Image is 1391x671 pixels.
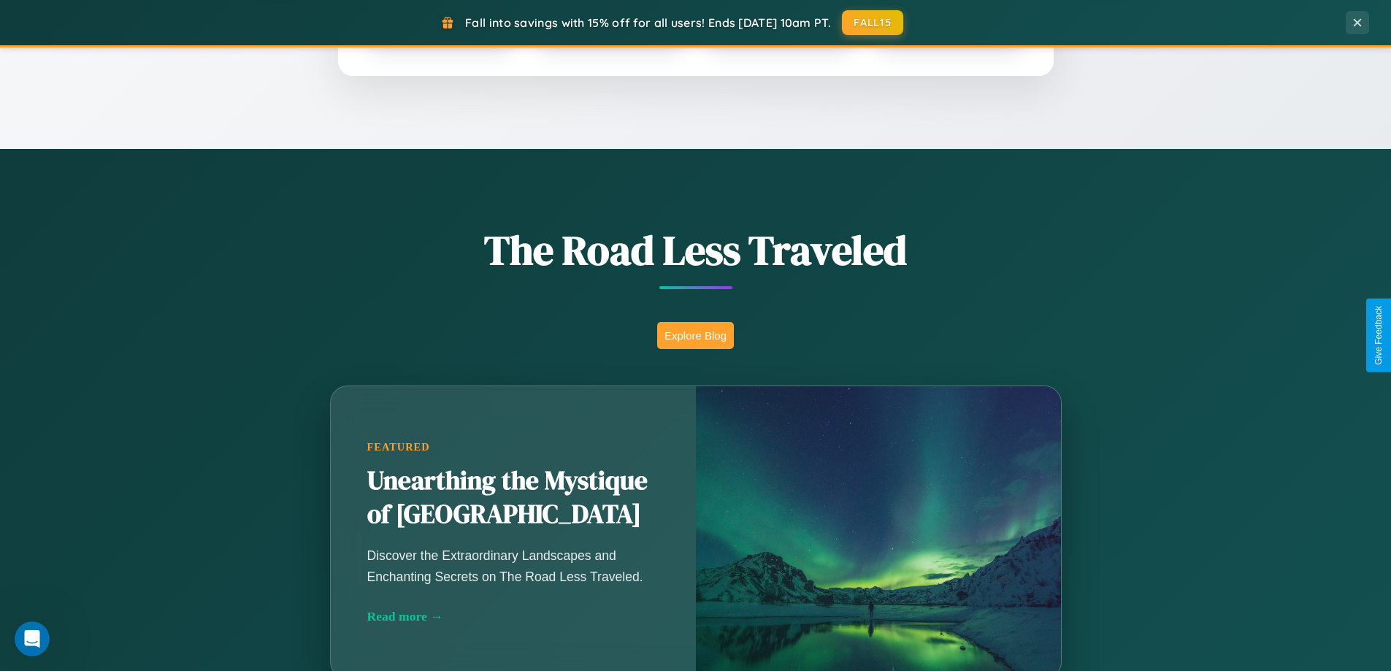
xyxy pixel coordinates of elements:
span: Fall into savings with 15% off for all users! Ends [DATE] 10am PT. [465,15,831,30]
div: Give Feedback [1373,306,1384,365]
button: Explore Blog [657,322,734,349]
p: Discover the Extraordinary Landscapes and Enchanting Secrets on The Road Less Traveled. [367,545,659,586]
h2: Unearthing the Mystique of [GEOGRAPHIC_DATA] [367,464,659,532]
div: Featured [367,441,659,453]
iframe: Intercom live chat [15,621,50,656]
div: Read more → [367,609,659,624]
button: FALL15 [842,10,903,35]
h1: The Road Less Traveled [258,222,1134,278]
